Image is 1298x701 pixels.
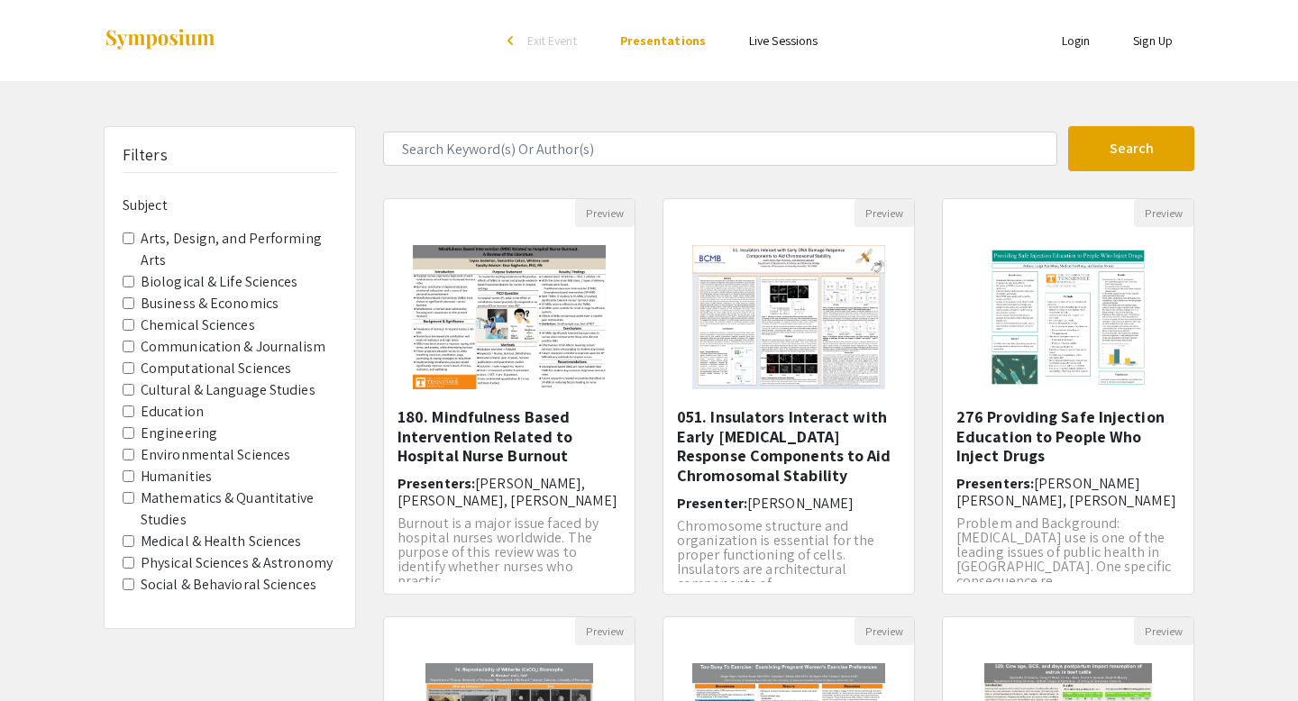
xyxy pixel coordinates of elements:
[1134,199,1193,227] button: Preview
[123,145,168,165] h5: Filters
[620,32,706,49] a: Presentations
[141,531,302,552] label: Medical & Health Sciences
[398,516,621,588] div: Burnout is a major issue faced by hospital nurses worldwide. The purpose of this review was to id...
[123,196,337,214] h6: Subject
[677,407,900,485] h5: 051. Insulators Interact with Early [MEDICAL_DATA] Response Components to Aid Chromosomal Stability
[141,423,217,444] label: Engineering
[104,28,216,52] img: Symposium by ForagerOne
[141,379,315,401] label: Cultural & Language Studies
[749,32,818,49] a: Live Sessions
[663,198,915,595] div: Open Presentation 051. Insulators Interact with Early DNA Damage Response Components to Aid Chrom...
[1062,32,1091,49] a: Login
[141,314,255,336] label: Chemical Sciences
[383,132,1057,166] input: Search Keyword(s) Or Author(s)
[956,516,1180,588] div: Problem and Background: [MEDICAL_DATA] use is one of the leading issues of public health in [GEOG...
[141,552,333,574] label: Physical Sciences & Astronomy
[855,617,914,645] button: Preview
[141,336,326,358] label: Communication & Journalism
[1133,32,1173,49] a: Sign Up
[398,474,617,510] span: [PERSON_NAME], [PERSON_NAME], [PERSON_NAME]
[141,487,337,531] label: Mathematics & Quantitative Studies
[747,494,854,513] span: [PERSON_NAME]
[141,228,337,271] label: Arts, Design, and Performing Arts
[677,495,900,512] h6: Presenter:
[141,444,290,466] label: Environmental Sciences
[674,227,902,407] img: 051. Insulators Interact with Early DNA Damage Response Components to Aid Chromosomal Stability
[575,199,635,227] button: Preview
[575,617,635,645] button: Preview
[855,199,914,227] button: Preview
[398,407,621,466] h5: 180. Mindfulness Based Intervention Related to Hospital Nurse Burnout
[395,227,623,407] img: 180. Mindfulness Based Intervention Related to Hospital Nurse Burnout
[956,474,1176,510] span: [PERSON_NAME] [PERSON_NAME], [PERSON_NAME]
[1134,617,1193,645] button: Preview
[141,401,204,423] label: Education
[398,475,621,509] h6: Presenters:
[1068,126,1194,171] button: Search
[141,293,279,314] label: Business & Economics
[527,32,577,49] span: Exit Event
[141,358,291,379] label: Computational Sciences
[383,198,635,595] div: Open Presentation 180. Mindfulness Based Intervention Related to Hospital Nurse Burnout
[966,227,1171,407] img: 276 Providing Safe Injection Education to People Who Inject Drugs
[141,466,212,487] label: Humanities
[141,271,298,293] label: Biological & Life Sciences
[942,198,1194,595] div: Open Presentation 276 Providing Safe Injection Education to People Who Inject Drugs
[677,519,900,591] div: Chromosome structure and organization is essential for the proper functioning of cells. Insulator...
[956,407,1180,466] h5: 276 Providing Safe Injection Education to People Who Inject Drugs
[141,574,316,596] label: Social & Behavioral Sciences
[956,475,1180,509] h6: Presenters:
[507,35,518,46] div: arrow_back_ios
